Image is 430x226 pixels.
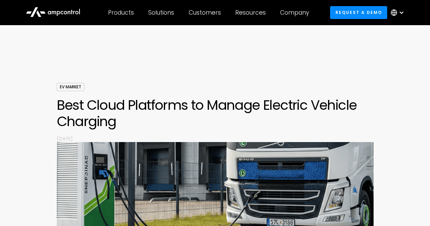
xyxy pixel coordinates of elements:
h1: Best Cloud Platforms to Manage Electric Vehicle Charging [57,97,374,129]
div: Company [280,9,309,16]
div: Resources [235,9,266,16]
div: Customers [189,9,221,16]
div: EV Market [57,83,84,91]
p: [DATE] [57,135,374,142]
div: Solutions [148,9,174,16]
div: Products [108,9,134,16]
a: Request a demo [330,6,387,19]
